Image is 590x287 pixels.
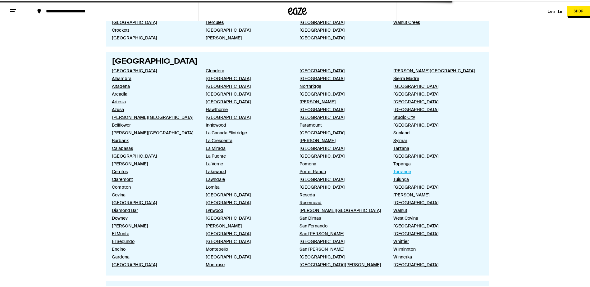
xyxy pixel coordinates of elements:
a: Calabasas [112,144,196,150]
a: Inglewood [206,121,290,127]
a: Bellflower [112,121,196,127]
a: [GEOGRAPHIC_DATA] [300,129,383,134]
a: [GEOGRAPHIC_DATA] [112,34,196,39]
a: Sylmar [393,137,477,142]
a: Azusa [112,105,196,111]
a: [GEOGRAPHIC_DATA] [112,261,196,266]
a: Lawndale [206,175,290,181]
a: [GEOGRAPHIC_DATA] [206,214,290,220]
a: Diamond Bar [112,206,196,212]
a: Topanga [393,160,477,165]
a: [GEOGRAPHIC_DATA] [300,237,383,243]
a: [GEOGRAPHIC_DATA] [393,82,477,88]
a: West Covina [393,214,477,220]
a: [GEOGRAPHIC_DATA] [300,183,383,189]
a: [GEOGRAPHIC_DATA] [206,230,290,235]
a: [PERSON_NAME][GEOGRAPHIC_DATA] [112,113,196,119]
a: [GEOGRAPHIC_DATA] [300,74,383,80]
a: San Dimas [300,214,383,220]
a: Whittier [393,237,477,243]
a: Hercules [206,18,290,24]
a: [PERSON_NAME] [300,98,383,103]
a: Sunland [393,129,477,134]
a: La Mirada [206,144,290,150]
a: [GEOGRAPHIC_DATA] [300,113,383,119]
a: Sierra Madre [393,74,477,80]
a: Hawthorne [206,105,290,111]
a: [PERSON_NAME] [393,191,477,196]
a: Altadena [112,82,196,88]
a: Log In [547,8,562,12]
a: [PERSON_NAME] [112,222,196,227]
a: San [PERSON_NAME] [300,245,383,251]
a: Alhambra [112,74,196,80]
a: Arcadia [112,90,196,96]
a: [GEOGRAPHIC_DATA] [300,175,383,181]
a: La Crescenta [206,137,290,142]
a: Northridge [300,82,383,88]
a: [GEOGRAPHIC_DATA] [112,199,196,204]
a: La Verne [206,160,290,165]
a: Covina [112,191,196,196]
a: [GEOGRAPHIC_DATA] [393,199,477,204]
a: El Segundo [112,237,196,243]
a: [GEOGRAPHIC_DATA] [393,222,477,227]
h2: [GEOGRAPHIC_DATA] [112,57,483,64]
a: [GEOGRAPHIC_DATA] [300,144,383,150]
a: [PERSON_NAME][GEOGRAPHIC_DATA] [112,129,196,134]
a: Lynwood [206,206,290,212]
a: [PERSON_NAME] [206,222,290,227]
a: [GEOGRAPHIC_DATA] [206,237,290,243]
a: La Canada Flintridge [206,129,290,134]
a: Tujunga [393,175,477,181]
a: [PERSON_NAME] [112,160,196,165]
a: [GEOGRAPHIC_DATA] [300,34,383,39]
a: [GEOGRAPHIC_DATA] [300,18,383,24]
a: [GEOGRAPHIC_DATA] [112,18,196,24]
a: [GEOGRAPHIC_DATA] [300,105,383,111]
a: Lomita [206,183,290,189]
a: Reseda [300,191,383,196]
a: [GEOGRAPHIC_DATA] [393,121,477,127]
a: La Puente [206,152,290,158]
a: [GEOGRAPHIC_DATA] [206,98,290,103]
a: Rosemead [300,199,383,204]
a: Cerritos [112,168,196,173]
a: Glendora [206,67,290,72]
a: [GEOGRAPHIC_DATA] [393,152,477,158]
a: Burbank [112,137,196,142]
a: Montrose [206,261,290,266]
a: [GEOGRAPHIC_DATA][PERSON_NAME] [300,261,383,266]
a: Downey [112,214,196,220]
a: [GEOGRAPHIC_DATA] [393,90,477,96]
button: Shop [567,5,590,15]
a: Lakewood [206,168,290,173]
a: Compton [112,183,196,189]
a: [PERSON_NAME] [206,34,290,39]
a: San Fernando [300,222,383,227]
a: [GEOGRAPHIC_DATA] [300,90,383,96]
a: [GEOGRAPHIC_DATA] [206,253,290,258]
a: [GEOGRAPHIC_DATA] [206,199,290,204]
a: [GEOGRAPHIC_DATA] [206,90,290,96]
a: Winnetka [393,253,477,258]
span: Hi. Need any help? [4,4,45,9]
a: [GEOGRAPHIC_DATA] [393,183,477,189]
a: Paramount [300,121,383,127]
a: [GEOGRAPHIC_DATA] [300,67,383,72]
a: [GEOGRAPHIC_DATA] [300,253,383,258]
a: [GEOGRAPHIC_DATA] [206,113,290,119]
a: [GEOGRAPHIC_DATA] [206,26,290,32]
a: [GEOGRAPHIC_DATA] [393,230,477,235]
a: [PERSON_NAME][GEOGRAPHIC_DATA] [300,206,383,212]
a: Walnut [393,206,477,212]
a: Porter Ranch [300,168,383,173]
a: Crockett [112,26,196,32]
a: Walnut Creek [393,18,477,24]
a: [GEOGRAPHIC_DATA] [112,67,196,72]
a: Montebello [206,245,290,251]
a: Studio City [393,113,477,119]
a: [GEOGRAPHIC_DATA] [300,26,383,32]
a: San [PERSON_NAME] [300,230,383,235]
a: [GEOGRAPHIC_DATA] [393,98,477,103]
